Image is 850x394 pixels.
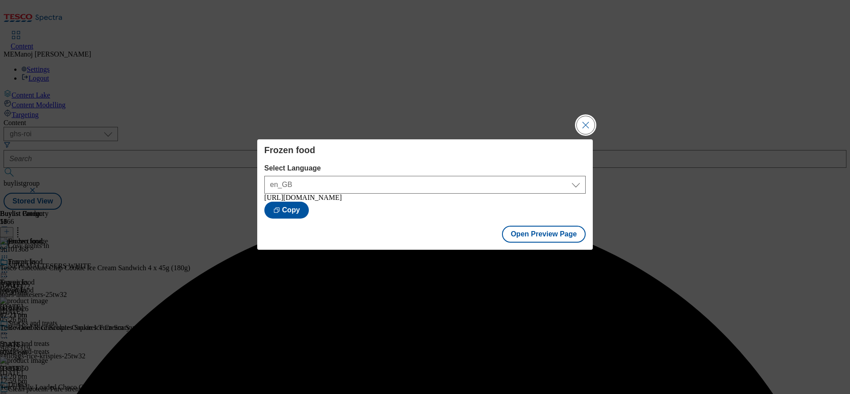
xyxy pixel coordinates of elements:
h4: Frozen food [264,145,586,155]
button: Copy [264,202,309,219]
div: [URL][DOMAIN_NAME] [264,194,586,202]
button: Close Modal [577,116,595,134]
button: Open Preview Page [502,226,586,243]
label: Select Language [264,164,586,172]
div: Modal [257,139,593,250]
